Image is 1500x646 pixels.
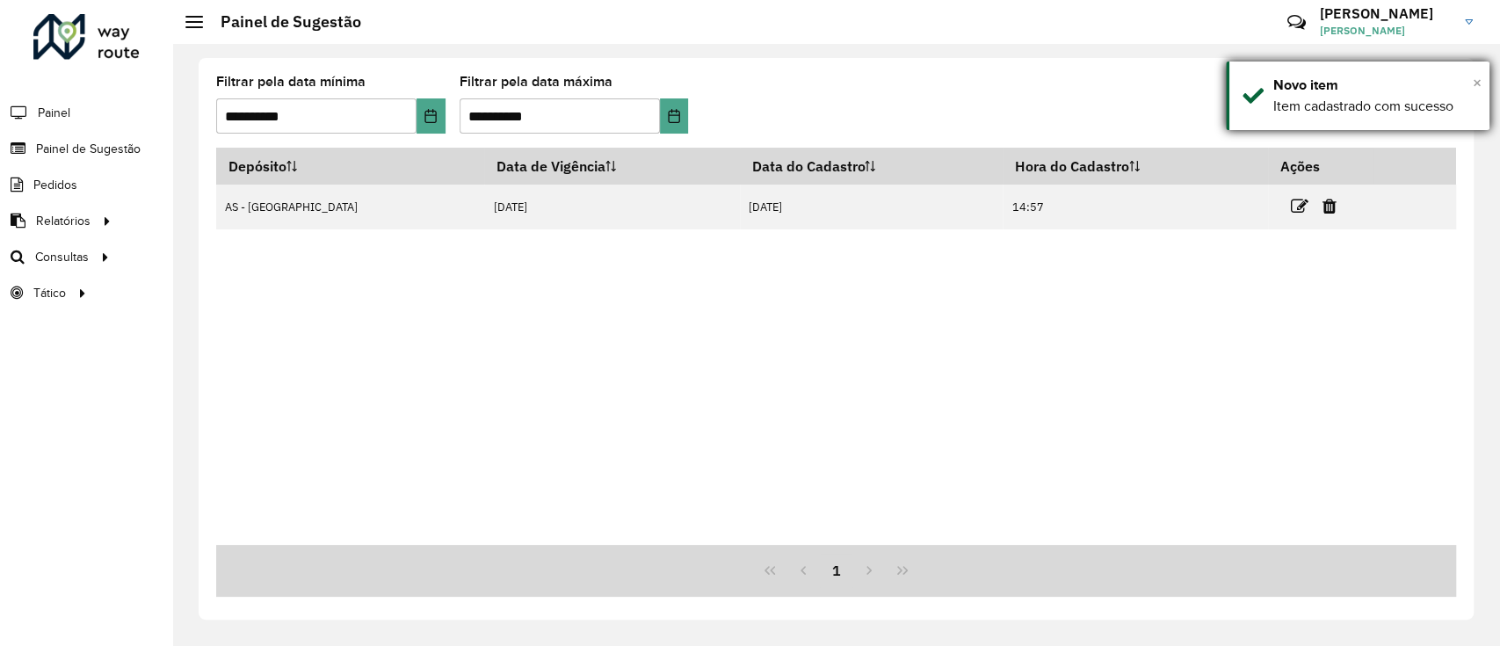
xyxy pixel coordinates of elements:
a: Excluir [1322,194,1337,218]
label: Filtrar pela data mínima [216,71,366,92]
button: Choose Date [417,98,446,134]
td: [DATE] [484,185,740,229]
th: Ações [1268,148,1373,185]
span: Pedidos [33,176,77,194]
span: × [1473,73,1482,92]
div: Item cadastrado com sucesso [1273,96,1476,117]
span: Tático [33,284,66,302]
button: Close [1473,69,1482,96]
th: Depósito [216,148,484,185]
th: Hora do Cadastro [1003,148,1267,185]
td: 14:57 [1003,185,1267,229]
th: Data do Cadastro [740,148,1004,185]
span: Painel de Sugestão [36,140,141,158]
span: [PERSON_NAME] [1320,23,1452,39]
th: Data de Vigência [484,148,740,185]
span: Consultas [35,248,89,266]
button: Choose Date [660,98,689,134]
span: Painel [38,104,70,122]
h2: Painel de Sugestão [203,12,361,32]
a: Contato Rápido [1278,4,1315,41]
div: Novo item [1273,75,1476,96]
td: AS - [GEOGRAPHIC_DATA] [216,185,484,229]
h3: [PERSON_NAME] [1320,5,1452,22]
label: Filtrar pela data máxima [460,71,612,92]
a: Editar [1291,194,1308,218]
td: [DATE] [740,185,1004,229]
button: 1 [820,554,853,587]
span: Relatórios [36,212,91,230]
